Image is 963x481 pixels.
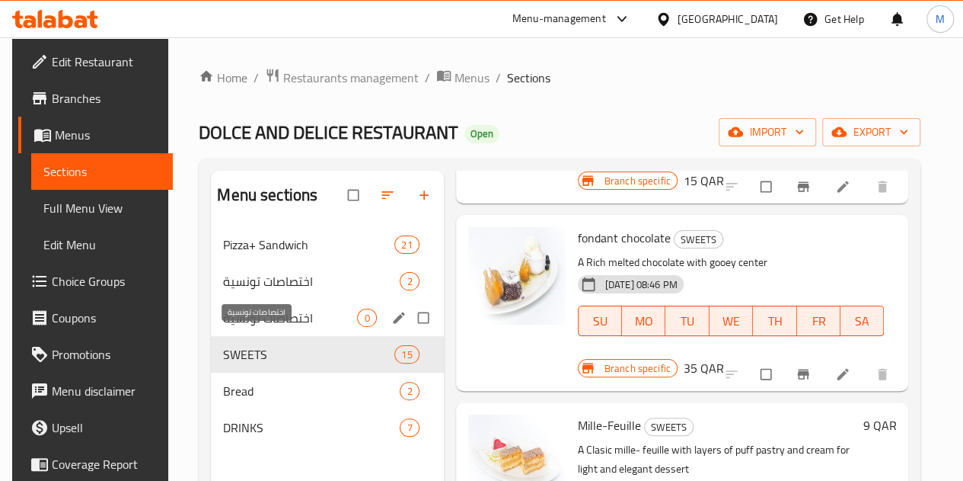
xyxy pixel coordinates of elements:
div: items [400,272,419,290]
span: WE [716,310,747,332]
span: fondant chocolate [578,226,671,249]
span: Promotions [52,345,161,364]
a: Home [199,69,247,87]
span: Select to update [751,172,783,201]
span: اختصاصات تونسية [223,272,400,290]
span: Select to update [751,360,783,389]
div: Bread2 [211,373,443,409]
span: 2 [400,274,418,289]
span: Full Menu View [43,199,161,217]
span: 2 [400,384,418,399]
li: / [254,69,259,87]
a: Promotions [18,336,173,373]
span: MO [628,310,659,332]
span: Menus [454,69,489,87]
span: Pizza+ Sandwich [223,236,394,254]
button: TU [665,306,709,336]
div: Menu-management [512,10,606,28]
span: Branches [52,89,161,107]
a: Choice Groups [18,263,173,300]
span: DOLCE AND DELICE RESTAURANT [199,115,458,149]
span: M [936,11,945,27]
a: Edit Restaurant [18,43,173,80]
li: / [496,69,501,87]
div: SWEETS [674,230,723,249]
span: Mille-Feuille [578,414,641,437]
span: 21 [395,238,418,252]
div: SWEETS15 [211,336,443,373]
span: 0 [358,311,375,325]
a: Menus [436,68,489,88]
button: SA [840,306,884,336]
span: Coupons [52,309,161,327]
span: FR [803,310,834,332]
span: export [834,123,908,142]
a: Menus [18,117,173,153]
span: Edit Menu [43,236,161,254]
nav: breadcrumb [199,68,920,88]
a: Edit menu item [835,179,853,194]
span: TH [759,310,790,332]
nav: Menu sections [211,220,443,452]
span: 15 [395,348,418,362]
h6: 15 QAR [684,170,724,191]
span: اختصاصات تونسية [223,309,357,327]
span: Branch specific [598,174,677,188]
button: delete [866,170,902,204]
button: MO [622,306,665,336]
button: edit [389,308,412,328]
span: SWEETS [645,418,693,436]
span: Sections [507,69,550,87]
button: TH [753,306,796,336]
div: Open [464,125,499,143]
div: اختصاصات تونسية2 [211,263,443,300]
span: Select all sections [339,181,371,210]
span: SA [847,310,878,332]
button: Branch-specific-item [786,170,823,204]
a: Branches [18,80,173,117]
span: SWEETS [674,231,722,249]
button: WE [709,306,753,336]
a: Edit Menu [31,226,173,263]
span: Branch specific [598,361,677,376]
span: Restaurants management [283,69,419,87]
span: 7 [400,421,418,435]
span: import [731,123,804,142]
a: Sections [31,153,173,190]
span: DRINKS [223,418,400,437]
div: items [357,309,376,327]
img: fondant chocolate [468,227,566,325]
span: Menus [55,126,161,144]
span: Menu disclaimer [52,382,161,400]
div: items [400,418,419,437]
span: Choice Groups [52,272,161,290]
span: Open [464,127,499,140]
div: [GEOGRAPHIC_DATA] [678,11,778,27]
button: delete [866,358,902,391]
div: اختصاصات تونسية0edit [211,300,443,336]
a: Full Menu View [31,190,173,226]
button: FR [797,306,840,336]
a: Restaurants management [265,68,419,88]
a: Coupons [18,300,173,336]
h6: 9 QAR [863,415,896,436]
span: Sections [43,162,161,181]
button: export [822,118,920,146]
p: A Rich melted chocolate with gooey center [578,253,885,272]
span: SU [585,310,616,332]
div: items [394,345,419,364]
span: Bread [223,382,400,400]
button: Branch-specific-item [786,358,823,391]
div: Pizza+ Sandwich21 [211,226,443,263]
span: SWEETS [223,345,394,364]
a: Upsell [18,409,173,446]
h2: Menu sections [217,184,317,207]
div: items [394,236,419,254]
h6: 35 QAR [684,358,724,379]
li: / [425,69,430,87]
span: Coverage Report [52,455,161,473]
